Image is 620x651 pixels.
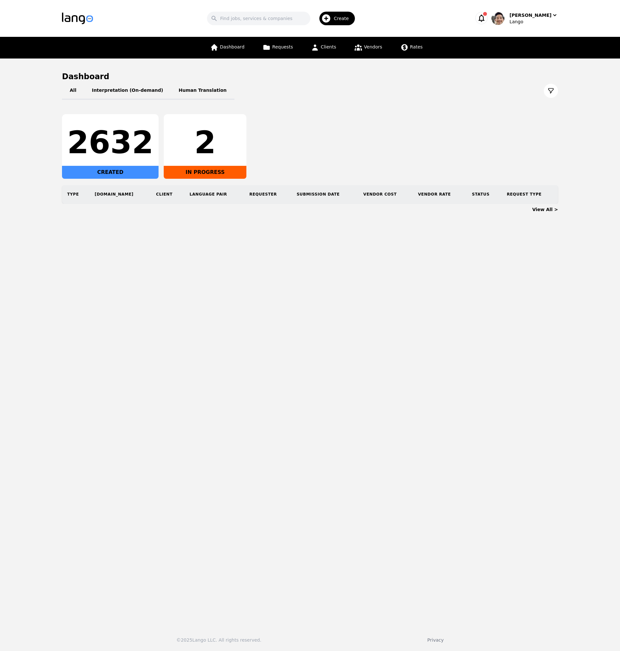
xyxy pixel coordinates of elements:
[410,44,423,49] span: Rates
[62,185,89,203] th: Type
[62,82,84,100] button: All
[207,12,310,25] input: Find jobs, services & companies
[350,37,386,59] a: Vendors
[220,44,244,49] span: Dashboard
[491,12,558,25] button: User Profile[PERSON_NAME]Lango
[62,13,93,24] img: Logo
[176,637,261,643] div: © 2025 Lango LLC. All rights reserved.
[427,637,444,643] a: Privacy
[62,71,558,82] h1: Dashboard
[334,15,354,22] span: Create
[532,207,558,212] a: View All >
[171,82,234,100] button: Human Translation
[164,166,246,179] div: IN PROGRESS
[259,37,297,59] a: Requests
[169,127,241,158] div: 2
[510,12,552,18] div: [PERSON_NAME]
[184,185,244,203] th: Language Pair
[510,18,558,25] div: Lango
[206,37,248,59] a: Dashboard
[321,44,336,49] span: Clients
[544,84,558,98] button: Filter
[397,37,427,59] a: Rates
[62,166,159,179] div: CREATED
[67,127,153,158] div: 2632
[364,44,382,49] span: Vendors
[310,9,359,28] button: Create
[244,185,291,203] th: Requester
[491,12,504,25] img: User Profile
[467,185,501,203] th: Status
[501,185,558,203] th: Request Type
[413,185,467,203] th: Vendor Rate
[307,37,340,59] a: Clients
[292,185,358,203] th: Submission Date
[84,82,171,100] button: Interpretation (On-demand)
[272,44,293,49] span: Requests
[89,185,151,203] th: [DOMAIN_NAME]
[358,185,413,203] th: Vendor Cost
[151,185,184,203] th: Client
